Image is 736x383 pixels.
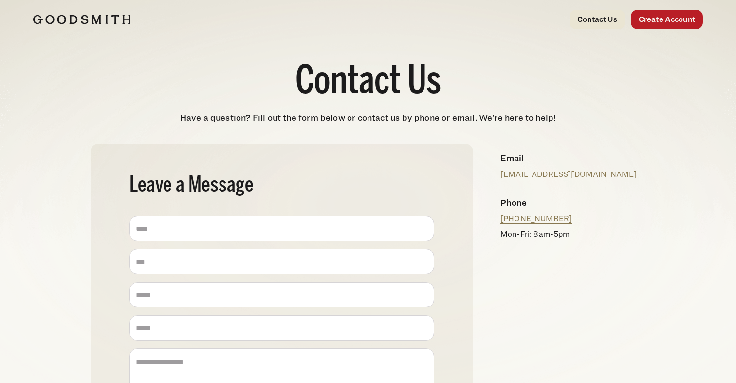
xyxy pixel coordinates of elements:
a: [PHONE_NUMBER] [500,214,572,223]
h4: Phone [500,196,638,209]
a: Contact Us [570,10,625,29]
a: Create Account [631,10,703,29]
h2: Leave a Message [129,175,434,196]
img: Goodsmith [33,15,130,24]
p: Mon-Fri: 8am-5pm [500,229,638,240]
h4: Email [500,152,638,165]
a: [EMAIL_ADDRESS][DOMAIN_NAME] [500,170,637,179]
